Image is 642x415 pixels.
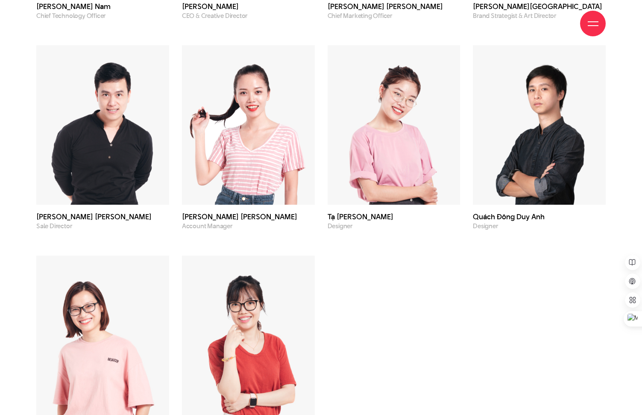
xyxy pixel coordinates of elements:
img: Bùi Thị Hoà [182,45,315,205]
img: Nguyễn Như Trang [182,256,315,415]
h3: Tạ [PERSON_NAME] [328,213,460,221]
img: Tạ Bích Huyền [328,45,460,205]
p: Account Manager [182,223,315,230]
img: Quách Đông Duy Anh [473,45,606,205]
p: Sale Director [36,223,169,230]
p: Designer [328,223,460,230]
img: Phan Trọng Thắng [36,45,169,205]
img: Nguyễn Thị Hà Trang [36,256,169,415]
h3: Quách Đông Duy Anh [473,213,606,221]
h3: [PERSON_NAME] [PERSON_NAME] [182,213,315,221]
p: Designer [473,223,606,230]
h3: [PERSON_NAME] [PERSON_NAME] [36,213,169,221]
